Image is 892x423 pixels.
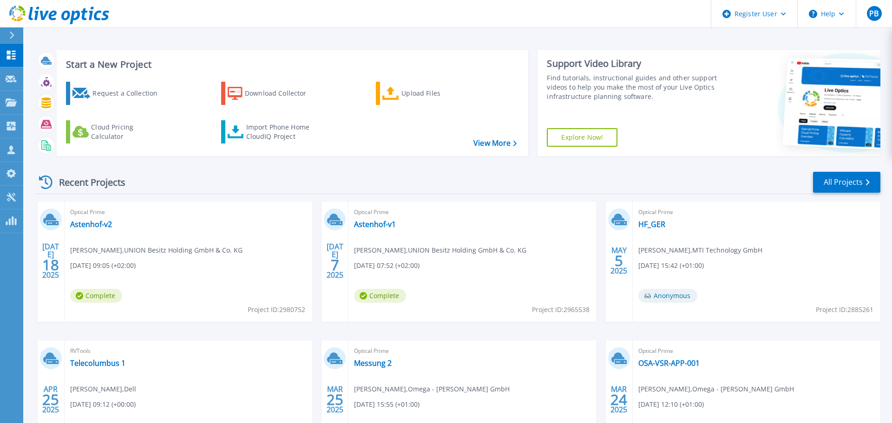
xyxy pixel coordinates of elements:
[869,10,879,17] span: PB
[331,261,339,269] span: 7
[638,399,704,410] span: [DATE] 12:10 (+01:00)
[70,260,136,271] span: [DATE] 09:05 (+02:00)
[401,84,476,103] div: Upload Files
[354,207,590,217] span: Optical Prime
[354,245,526,255] span: [PERSON_NAME] , UNION Besitz Holding GmbH & Co. KG
[70,207,307,217] span: Optical Prime
[246,123,319,141] div: Import Phone Home CloudIQ Project
[245,84,319,103] div: Download Collector
[66,82,170,105] a: Request a Collection
[70,346,307,356] span: RVTools
[638,260,704,271] span: [DATE] 15:42 (+01:00)
[532,305,590,315] span: Project ID: 2965538
[610,383,628,416] div: MAR 2025
[615,257,623,265] span: 5
[638,289,697,303] span: Anonymous
[70,399,136,410] span: [DATE] 09:12 (+00:00)
[327,396,343,403] span: 25
[638,220,665,229] a: HF_GER
[354,384,510,394] span: [PERSON_NAME] , Omega - [PERSON_NAME] GmbH
[638,384,794,394] span: [PERSON_NAME] , Omega - [PERSON_NAME] GmbH
[638,245,762,255] span: [PERSON_NAME] , MTI Technology GmbH
[354,346,590,356] span: Optical Prime
[70,245,243,255] span: [PERSON_NAME] , UNION Besitz Holding GmbH & Co. KG
[42,383,59,416] div: APR 2025
[610,244,628,278] div: MAY 2025
[813,172,880,193] a: All Projects
[92,84,167,103] div: Request a Collection
[354,358,392,368] a: Messung 2
[547,128,617,147] a: Explore Now!
[42,244,59,278] div: [DATE] 2025
[70,358,125,368] a: Telecolumbus 1
[638,207,875,217] span: Optical Prime
[354,399,420,410] span: [DATE] 15:55 (+01:00)
[816,305,873,315] span: Project ID: 2885261
[354,289,406,303] span: Complete
[70,289,122,303] span: Complete
[42,396,59,403] span: 25
[326,244,344,278] div: [DATE] 2025
[36,171,138,194] div: Recent Projects
[547,58,721,70] div: Support Video Library
[376,82,479,105] a: Upload Files
[638,358,700,368] a: OSA-VSR-APP-001
[91,123,165,141] div: Cloud Pricing Calculator
[354,220,396,229] a: Astenhof-v1
[42,261,59,269] span: 18
[221,82,325,105] a: Download Collector
[248,305,305,315] span: Project ID: 2980752
[473,139,517,148] a: View More
[610,396,627,403] span: 24
[326,383,344,416] div: MAR 2025
[354,260,420,271] span: [DATE] 07:52 (+02:00)
[70,220,112,229] a: Astenhof-v2
[638,346,875,356] span: Optical Prime
[66,120,170,143] a: Cloud Pricing Calculator
[66,59,517,70] h3: Start a New Project
[70,384,136,394] span: [PERSON_NAME] , Dell
[547,73,721,101] div: Find tutorials, instructional guides and other support videos to help you make the most of your L...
